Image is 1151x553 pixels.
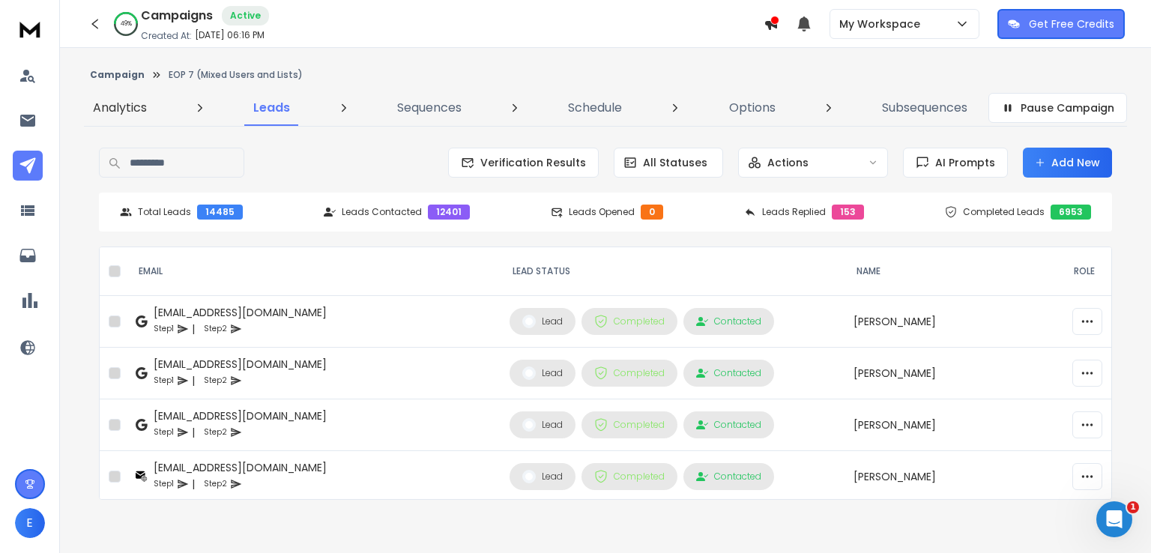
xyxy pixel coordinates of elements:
p: Step 1 [154,477,174,492]
div: Lead [522,366,563,380]
a: Schedule [559,90,631,126]
iframe: Intercom live chat [1096,501,1132,537]
td: [PERSON_NAME] [845,296,1062,348]
p: Analytics [93,99,147,117]
p: My Workspace [839,16,926,31]
div: 6953 [1051,205,1091,220]
p: Options [729,99,776,117]
p: Get Free Credits [1029,16,1114,31]
div: 12401 [428,205,470,220]
p: [DATE] 06:16 PM [195,29,265,41]
div: Completed [594,418,665,432]
div: Completed [594,470,665,483]
td: no [1062,399,1107,451]
p: Schedule [568,99,622,117]
div: Contacted [696,367,761,379]
button: E [15,508,45,538]
p: Step 2 [204,425,227,440]
div: Lead [522,470,563,483]
p: Step 2 [204,477,227,492]
button: Pause Campaign [988,93,1127,123]
p: All Statuses [643,155,707,170]
td: [PERSON_NAME] [845,451,1062,503]
p: Step 2 [204,373,227,388]
div: Lead [522,418,563,432]
th: role [1062,247,1107,296]
td: no [1062,451,1107,503]
span: 1 [1127,501,1139,513]
p: Actions [767,155,809,170]
p: Completed Leads [963,206,1045,218]
td: [PERSON_NAME] [845,348,1062,399]
div: [EMAIL_ADDRESS][DOMAIN_NAME] [154,460,327,475]
div: Completed [594,315,665,328]
h1: Campaigns [141,7,213,25]
p: Created At: [141,30,192,42]
a: Sequences [388,90,471,126]
p: Leads [253,99,290,117]
span: AI Prompts [929,155,995,170]
button: Verification Results [448,148,599,178]
div: 153 [832,205,864,220]
p: 49 % [121,19,132,28]
div: Contacted [696,419,761,431]
p: | [192,373,195,388]
th: EMAIL [127,247,501,296]
button: AI Prompts [903,148,1008,178]
a: Subsequences [873,90,976,126]
p: Total Leads [138,206,191,218]
div: Contacted [696,471,761,483]
a: Analytics [84,90,156,126]
td: [PERSON_NAME] [845,399,1062,451]
div: Lead [522,315,563,328]
div: [EMAIL_ADDRESS][DOMAIN_NAME] [154,357,327,372]
p: Sequences [397,99,462,117]
p: Subsequences [882,99,967,117]
p: Leads Contacted [342,206,422,218]
td: - [1062,296,1107,348]
div: 0 [641,205,663,220]
span: Verification Results [474,155,586,170]
p: EOP 7 (Mixed Users and Lists) [169,69,303,81]
th: LEAD STATUS [501,247,845,296]
th: NAME [845,247,1062,296]
a: Leads [244,90,299,126]
div: Active [222,6,269,25]
a: Options [720,90,785,126]
p: Leads Opened [569,206,635,218]
p: Leads Replied [762,206,826,218]
p: Step 2 [204,321,227,336]
p: | [192,425,195,440]
button: Campaign [90,69,145,81]
button: Get Free Credits [997,9,1125,39]
p: | [192,477,195,492]
div: 14485 [197,205,243,220]
div: [EMAIL_ADDRESS][DOMAIN_NAME] [154,305,327,320]
p: Step 1 [154,373,174,388]
div: Completed [594,366,665,380]
p: | [192,321,195,336]
p: Step 1 [154,425,174,440]
td: no [1062,348,1107,399]
div: [EMAIL_ADDRESS][DOMAIN_NAME] [154,408,327,423]
button: Add New [1023,148,1112,178]
img: logo [15,15,45,43]
div: Contacted [696,315,761,327]
p: Step 1 [154,321,174,336]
